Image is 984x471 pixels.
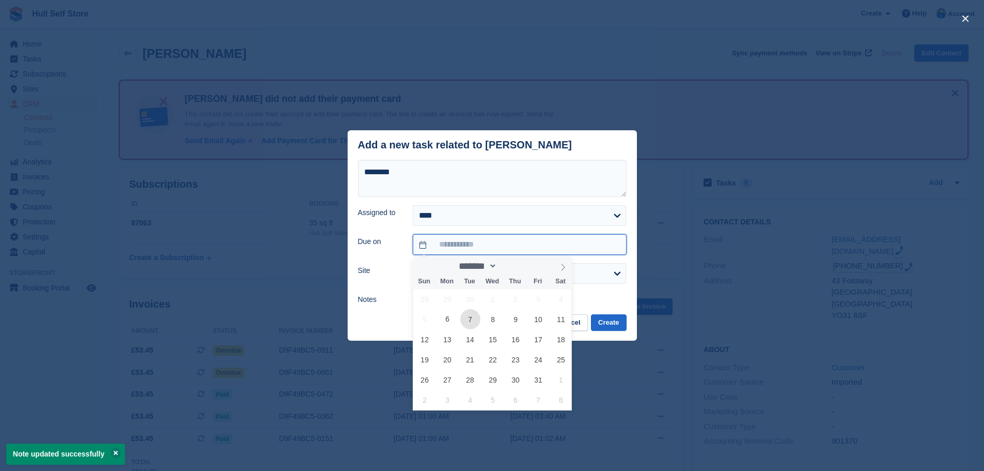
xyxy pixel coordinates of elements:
label: Assigned to [358,207,401,218]
span: October 25, 2025 [551,350,571,370]
span: October 8, 2025 [483,309,503,329]
input: Year [497,261,529,271]
span: Sat [549,278,572,285]
span: October 1, 2025 [483,289,503,309]
span: October 6, 2025 [438,309,458,329]
span: October 19, 2025 [415,350,435,370]
span: September 30, 2025 [460,289,480,309]
span: November 3, 2025 [438,390,458,410]
span: October 3, 2025 [528,289,549,309]
span: October 11, 2025 [551,309,571,329]
span: September 29, 2025 [438,289,458,309]
span: October 29, 2025 [483,370,503,390]
span: October 15, 2025 [483,329,503,350]
span: October 14, 2025 [460,329,480,350]
span: October 23, 2025 [506,350,526,370]
span: October 27, 2025 [438,370,458,390]
span: Tue [458,278,481,285]
span: October 30, 2025 [506,370,526,390]
span: October 20, 2025 [438,350,458,370]
label: Notes [358,294,401,305]
div: Add a new task related to [PERSON_NAME] [358,139,572,151]
button: close [957,10,974,27]
span: October 26, 2025 [415,370,435,390]
span: October 17, 2025 [528,329,549,350]
select: Month [455,261,497,271]
button: Create [591,314,626,331]
span: October 28, 2025 [460,370,480,390]
span: October 2, 2025 [506,289,526,309]
span: September 28, 2025 [415,289,435,309]
span: October 21, 2025 [460,350,480,370]
span: October 13, 2025 [438,329,458,350]
span: November 8, 2025 [551,390,571,410]
span: November 6, 2025 [506,390,526,410]
span: November 2, 2025 [415,390,435,410]
span: November 7, 2025 [528,390,549,410]
span: Mon [435,278,458,285]
span: October 24, 2025 [528,350,549,370]
span: October 4, 2025 [551,289,571,309]
span: October 12, 2025 [415,329,435,350]
span: November 4, 2025 [460,390,480,410]
span: Wed [481,278,504,285]
span: November 5, 2025 [483,390,503,410]
p: Note updated successfully [6,444,125,465]
span: October 18, 2025 [551,329,571,350]
span: October 7, 2025 [460,309,480,329]
span: Sun [413,278,435,285]
span: Thu [504,278,526,285]
span: October 16, 2025 [506,329,526,350]
span: October 9, 2025 [506,309,526,329]
span: Fri [526,278,549,285]
label: Due on [358,236,401,247]
span: November 1, 2025 [551,370,571,390]
label: Site [358,265,401,276]
span: October 31, 2025 [528,370,549,390]
span: October 10, 2025 [528,309,549,329]
span: October 5, 2025 [415,309,435,329]
span: October 22, 2025 [483,350,503,370]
